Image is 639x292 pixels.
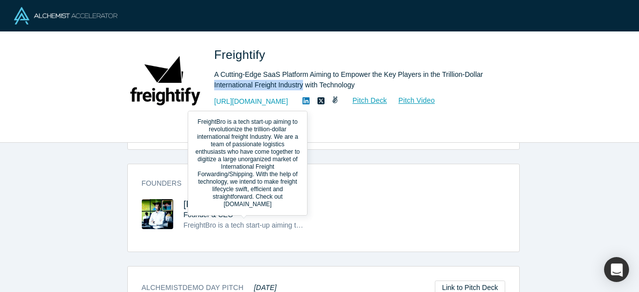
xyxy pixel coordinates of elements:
h3: Founders [142,178,491,189]
a: Pitch Video [387,95,435,106]
span: Freightify [214,48,269,61]
button: Connect [214,114,254,128]
div: A Cutting-Edge SaaS Platform Aiming to Empower the Key Players in the Trillion-Dollar Internation... [214,69,494,90]
button: Share [261,114,294,128]
em: [DATE] [254,284,277,292]
a: [PERSON_NAME] [184,199,260,209]
img: Alchemist Logo [14,7,117,24]
span: Founder & CEO [184,211,234,219]
a: Pitch Deck [341,95,387,106]
a: [URL][DOMAIN_NAME] [214,96,288,107]
img: Raghavendran Viswanathan's Profile Image [142,199,173,229]
img: Freightify's Logo [130,46,200,116]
